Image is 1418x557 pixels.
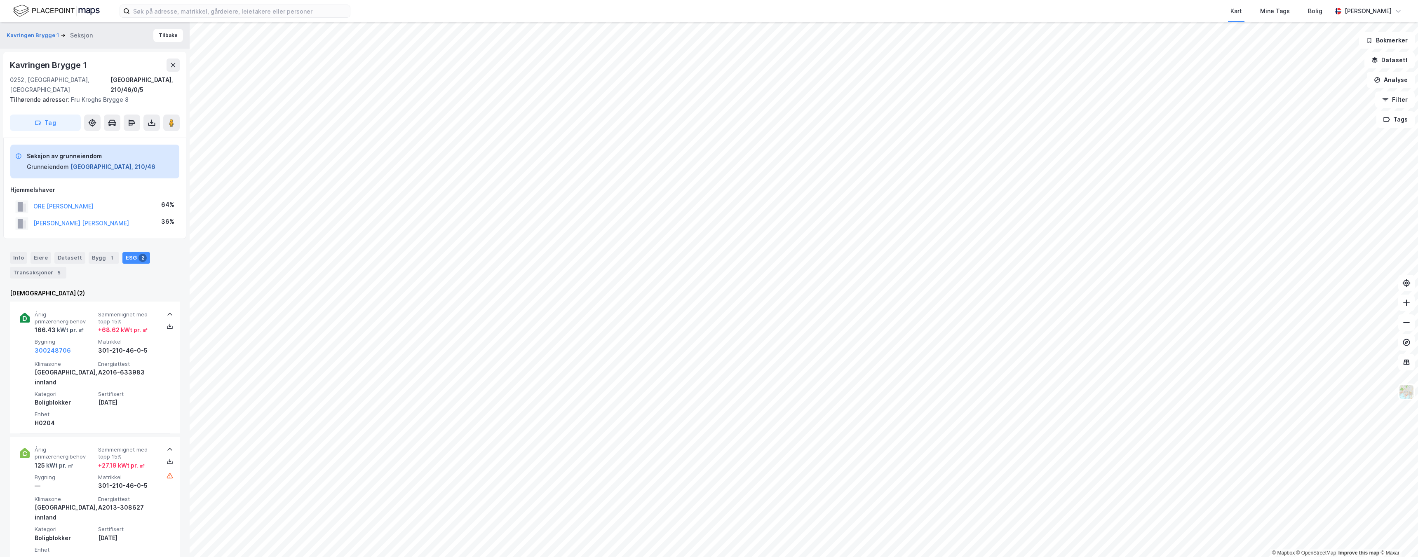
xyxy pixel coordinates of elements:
a: OpenStreetMap [1296,550,1336,556]
div: 2 [139,254,147,262]
span: Årlig primærenergibehov [35,311,95,325]
div: kWt pr. ㎡ [45,461,73,470]
div: 166.43 [35,325,84,335]
div: 301-210-46-0-5 [98,481,158,491]
button: Filter [1375,91,1415,108]
span: Sertifisert [98,526,158,533]
div: 1 [108,254,116,262]
div: 36% [161,217,174,227]
div: [GEOGRAPHIC_DATA], 210/46/0/5 [110,75,180,95]
span: Klimasone [35,496,95,503]
div: Info [10,252,27,264]
div: [DEMOGRAPHIC_DATA] (2) [10,288,180,298]
span: Kategori [35,526,95,533]
span: Energiattest [98,360,158,367]
div: 5 [55,269,63,277]
span: Matrikkel [98,474,158,481]
button: Datasett [1364,52,1415,68]
span: Sammenlignet med topp 15% [98,311,158,325]
span: Bygning [35,338,95,345]
div: A2016-633983 [98,367,158,377]
div: Boligblokker [35,533,95,543]
span: Matrikkel [98,338,158,345]
a: Mapbox [1272,550,1295,556]
div: 0252, [GEOGRAPHIC_DATA], [GEOGRAPHIC_DATA] [10,75,110,95]
span: Kategori [35,391,95,398]
div: + 68.62 kWt pr. ㎡ [98,325,148,335]
button: [GEOGRAPHIC_DATA], 210/46 [70,162,155,172]
div: kWt pr. ㎡ [56,325,84,335]
button: Kavringen Brygge 1 [7,31,61,40]
div: Seksjon [70,30,93,40]
div: Bolig [1308,6,1322,16]
span: Energiattest [98,496,158,503]
iframe: Chat Widget [1377,517,1418,557]
div: A2013-308627 [98,503,158,513]
span: Sammenlignet med topp 15% [98,446,158,461]
div: Mine Tags [1260,6,1290,16]
div: Fru Kroghs Brygge 8 [10,95,173,105]
img: logo.f888ab2527a4732fd821a326f86c7f29.svg [13,4,100,18]
div: Transaksjoner [10,267,66,278]
span: Klimasone [35,360,95,367]
span: Sertifisert [98,391,158,398]
div: Kart [1230,6,1242,16]
div: Hjemmelshaver [10,185,179,195]
button: Bokmerker [1359,32,1415,49]
span: Årlig primærenergibehov [35,446,95,461]
div: Kavringen Brygge 1 [10,59,88,72]
button: Tilbake [153,29,183,42]
div: ESG [122,252,150,264]
input: Søk på adresse, matrikkel, gårdeiere, leietakere eller personer [130,5,350,17]
div: 125 [35,461,73,470]
div: [DATE] [98,533,158,543]
span: Tilhørende adresser: [10,96,71,103]
div: [DATE] [98,398,158,407]
div: [GEOGRAPHIC_DATA], innland [35,367,95,387]
button: Tag [10,115,81,131]
div: 301-210-46-0-5 [98,346,158,356]
button: Tags [1376,111,1415,128]
div: 64% [161,200,174,210]
div: Boligblokker [35,398,95,407]
img: Z [1399,384,1414,400]
div: Datasett [54,252,85,264]
div: — [35,481,95,491]
div: [PERSON_NAME] [1345,6,1392,16]
a: Improve this map [1338,550,1379,556]
div: Grunneiendom [27,162,69,172]
div: Seksjon av grunneiendom [27,151,155,161]
button: 300248706 [35,346,71,356]
span: Enhet [35,546,95,553]
div: H0204 [35,418,95,428]
div: + 27.19 kWt pr. ㎡ [98,461,145,470]
div: [GEOGRAPHIC_DATA], innland [35,503,95,522]
div: Bygg [89,252,119,264]
span: Bygning [35,474,95,481]
div: Eiere [31,252,51,264]
button: Analyse [1367,72,1415,88]
span: Enhet [35,411,95,418]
